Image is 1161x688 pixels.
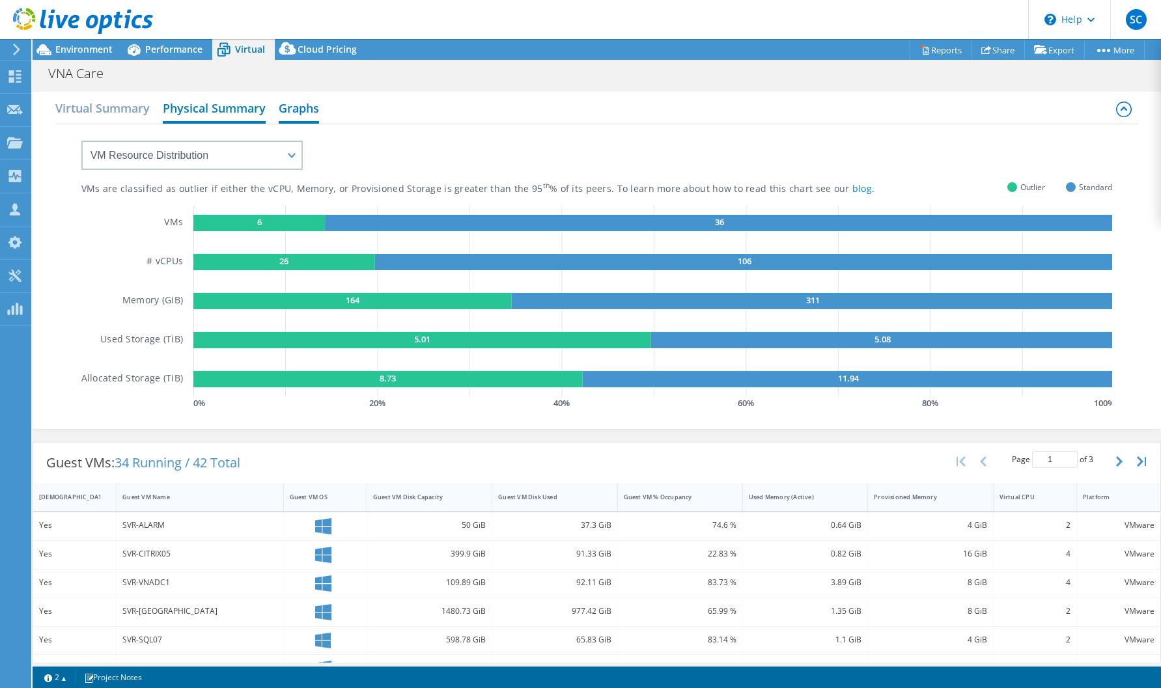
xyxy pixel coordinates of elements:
[115,454,240,471] span: 34 Running / 42 Total
[806,294,820,306] text: 311
[1012,451,1093,468] span: Page of
[373,518,486,532] div: 50 GiB
[624,547,736,561] div: 22.83 %
[145,43,203,55] span: Performance
[874,493,971,501] div: Provisioned Memory
[373,547,486,561] div: 399.9 GiB
[39,633,110,647] div: Yes
[749,604,861,618] div: 1.35 GiB
[235,43,265,55] span: Virtual
[1000,493,1055,501] div: Virtual CPU
[380,372,396,384] text: 8.73
[874,661,986,675] div: 4 GiB
[1000,661,1070,675] div: 4
[193,396,1112,409] svg: GaugeChartPercentageAxisTexta
[122,493,261,501] div: Guest VM Name
[738,397,755,409] text: 60 %
[370,397,386,409] text: 20 %
[498,493,595,501] div: Guest VM Disk Used
[164,215,183,231] h5: VMs
[39,661,110,675] div: Yes
[749,547,861,561] div: 0.82 GiB
[373,493,470,501] div: Guest VM Disk Capacity
[749,575,861,590] div: 3.89 GiB
[874,604,986,618] div: 8 GiB
[257,216,262,228] text: 6
[498,604,611,618] div: 977.42 GiB
[874,518,986,532] div: 4 GiB
[838,372,860,384] text: 11.94
[498,661,611,675] div: 38.54 GiB
[1000,633,1070,647] div: 2
[1079,180,1112,195] span: Standard
[42,66,124,81] h1: VNA Care
[624,575,736,590] div: 83.73 %
[147,254,183,270] h5: # vCPUs
[122,575,277,590] div: SVR-VNADC1
[852,182,872,195] a: blog
[498,633,611,647] div: 65.83 GiB
[1084,40,1145,60] a: More
[290,493,345,501] div: Guest VM OS
[1020,180,1045,195] span: Outlier
[1083,547,1154,561] div: VMware
[1083,633,1154,647] div: VMware
[39,518,110,532] div: Yes
[1083,661,1154,675] div: VMware
[498,518,611,532] div: 37.3 GiB
[624,604,736,618] div: 65.99 %
[122,547,277,561] div: SVR-CITRIX05
[738,255,751,267] text: 106
[1000,575,1070,590] div: 4
[122,604,277,618] div: SVR-[GEOGRAPHIC_DATA]
[373,661,486,675] div: 99.51 GiB
[346,294,360,306] text: 164
[81,183,940,195] div: VMs are classified as outlier if either the vCPU, Memory, or Provisioned Storage is greater than ...
[39,547,110,561] div: Yes
[122,293,183,309] h5: Memory (GiB)
[33,443,253,483] div: Guest VMs:
[624,493,721,501] div: Guest VM % Occupancy
[1000,547,1070,561] div: 4
[543,181,550,190] sup: th
[1083,604,1154,618] div: VMware
[122,661,277,675] div: SVR-VEEAMPROXY3
[122,633,277,647] div: SVR-SQL07
[55,95,150,121] h2: Virtual Summary
[414,333,430,345] text: 5.01
[1024,40,1085,60] a: Export
[35,669,76,685] a: 2
[749,493,846,501] div: Used Memory (Active)
[39,493,94,501] div: [DEMOGRAPHIC_DATA]
[749,518,861,532] div: 0.64 GiB
[122,518,277,532] div: SVR-ALARM
[498,575,611,590] div: 92.11 GiB
[498,547,611,561] div: 91.33 GiB
[373,604,486,618] div: 1480.73 GiB
[163,95,266,124] h2: Physical Summary
[1000,518,1070,532] div: 2
[972,40,1025,60] a: Share
[923,397,939,409] text: 80 %
[624,518,736,532] div: 74.6 %
[1089,454,1093,465] span: 3
[100,332,183,348] h5: Used Storage (TiB)
[1083,493,1139,501] div: Platform
[373,633,486,647] div: 598.78 GiB
[81,371,183,387] h5: Allocated Storage (TiB)
[1126,9,1147,30] span: SC
[373,575,486,590] div: 109.89 GiB
[749,633,861,647] div: 1.1 GiB
[39,575,110,590] div: Yes
[1083,518,1154,532] div: VMware
[279,95,319,124] h2: Graphs
[55,43,113,55] span: Environment
[193,397,205,409] text: 0 %
[716,216,725,228] text: 36
[298,43,357,55] span: Cloud Pricing
[874,575,986,590] div: 8 GiB
[624,633,736,647] div: 83.14 %
[1000,604,1070,618] div: 2
[39,604,110,618] div: Yes
[1094,397,1115,409] text: 100 %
